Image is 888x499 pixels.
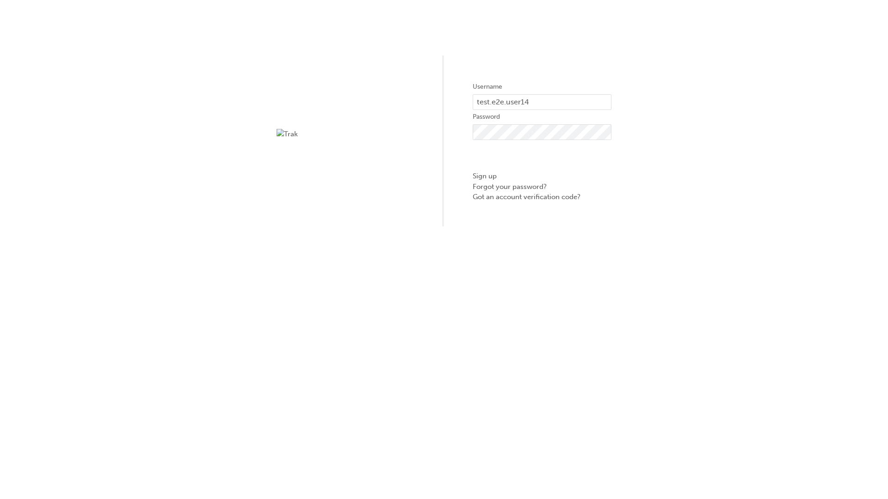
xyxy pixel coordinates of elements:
[473,182,611,192] a: Forgot your password?
[473,94,611,110] input: Username
[277,129,415,140] img: Trak
[473,111,611,122] label: Password
[473,171,611,182] a: Sign up
[473,192,611,202] a: Got an account verification code?
[473,147,611,164] button: Sign In
[473,81,611,92] label: Username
